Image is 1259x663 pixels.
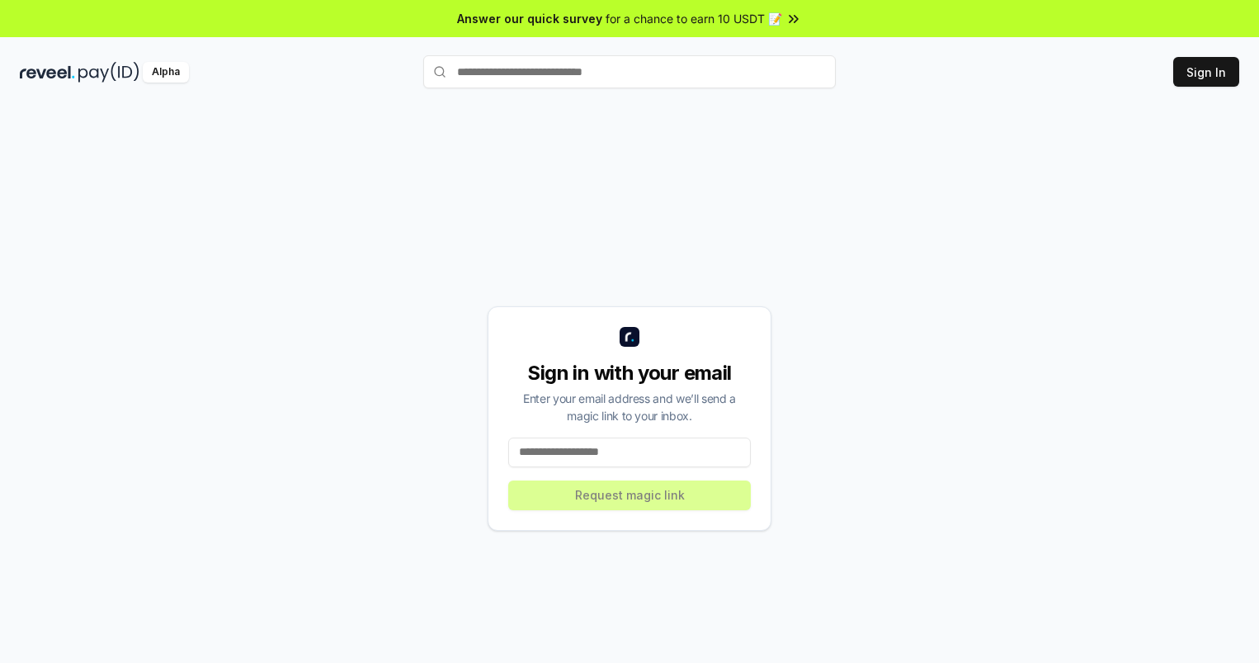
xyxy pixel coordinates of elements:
div: Alpha [143,62,189,83]
img: reveel_dark [20,62,75,83]
button: Sign In [1173,57,1239,87]
img: logo_small [620,327,639,347]
span: for a chance to earn 10 USDT 📝 [606,10,782,27]
div: Enter your email address and we’ll send a magic link to your inbox. [508,390,751,424]
div: Sign in with your email [508,360,751,386]
span: Answer our quick survey [457,10,602,27]
img: pay_id [78,62,139,83]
